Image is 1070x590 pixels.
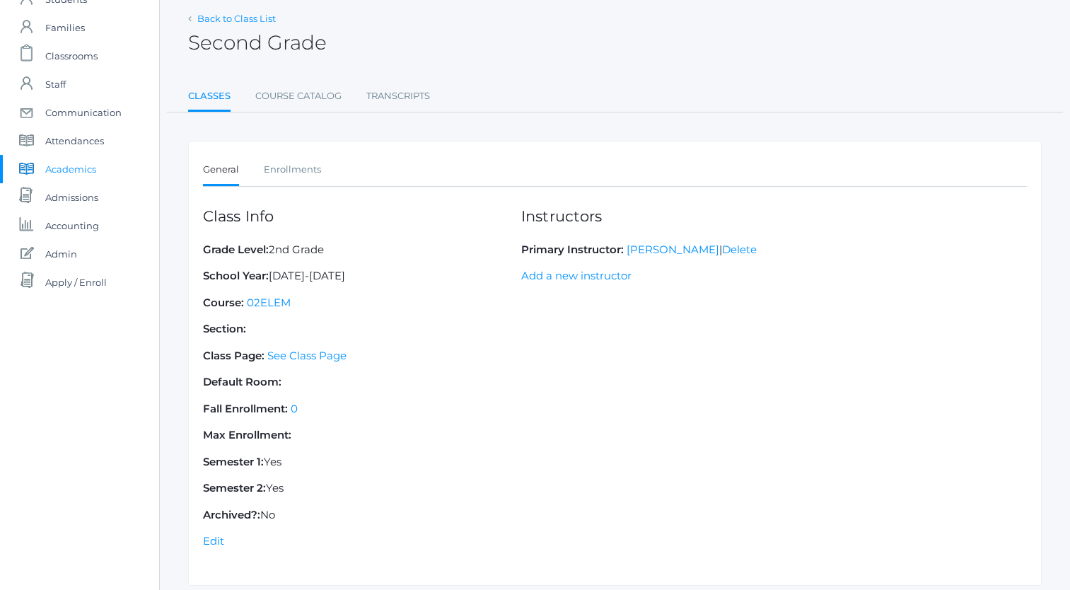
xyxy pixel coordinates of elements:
p: | [521,242,757,258]
a: 02ELEM [247,296,291,309]
span: Accounting [45,212,99,240]
strong: Semester 1: [203,455,264,468]
p: Yes [203,454,521,470]
span: Academics [45,155,96,183]
span: Attendances [45,127,104,155]
a: Enrollments [264,156,321,184]
strong: Archived?: [203,508,260,521]
a: Transcripts [366,82,430,110]
strong: Max Enrollment: [203,428,291,441]
h2: Second Grade [188,32,327,54]
h1: Class Info [203,208,521,224]
p: No [203,507,521,524]
p: 2nd Grade [203,242,521,258]
span: Classrooms [45,42,98,70]
a: Classes [188,82,231,112]
a: Add a new instructor [521,269,632,282]
p: [DATE]-[DATE] [203,268,521,284]
span: Families [45,13,85,42]
span: Apply / Enroll [45,268,107,296]
strong: Fall Enrollment: [203,402,288,415]
a: [PERSON_NAME] [627,243,719,256]
a: General [203,156,239,186]
strong: Default Room: [203,375,281,388]
strong: Class Page: [203,349,264,362]
strong: Primary Instructor: [521,243,624,256]
a: Course Catalog [255,82,342,110]
strong: Course: [203,296,244,309]
span: Admin [45,240,77,268]
strong: Section: [203,322,246,335]
strong: Grade Level: [203,243,269,256]
span: Communication [45,98,122,127]
span: Staff [45,70,66,98]
a: Edit [203,534,224,548]
a: See Class Page [267,349,347,362]
strong: Semester 2: [203,481,266,494]
p: Yes [203,480,521,497]
span: Admissions [45,183,98,212]
a: 0 [291,402,298,415]
h1: Instructors [521,208,757,224]
strong: School Year: [203,269,269,282]
a: Delete [722,243,757,256]
a: Back to Class List [197,13,276,24]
